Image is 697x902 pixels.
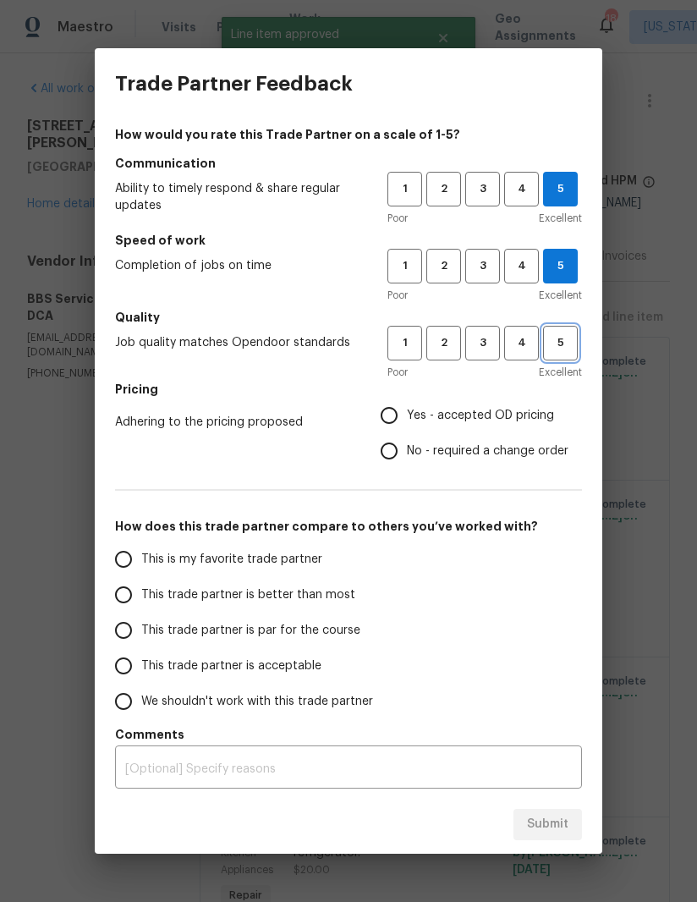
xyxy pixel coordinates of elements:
button: 3 [465,172,500,206]
button: 2 [426,172,461,206]
h5: Speed of work [115,232,582,249]
h3: Trade Partner Feedback [115,72,353,96]
span: We shouldn't work with this trade partner [141,693,373,711]
span: This is my favorite trade partner [141,551,322,569]
span: 4 [506,333,537,353]
span: Yes - accepted OD pricing [407,407,554,425]
button: 5 [543,249,578,283]
span: Excellent [539,364,582,381]
span: 1 [389,256,420,276]
div: How does this trade partner compare to others you’ve worked with? [115,542,582,719]
span: 5 [545,333,576,353]
span: 4 [506,256,537,276]
button: 1 [387,249,422,283]
span: Completion of jobs on time [115,257,360,274]
button: 4 [504,172,539,206]
button: 5 [543,172,578,206]
span: Excellent [539,287,582,304]
button: 1 [387,326,422,360]
h5: Quality [115,309,582,326]
span: This trade partner is par for the course [141,622,360,640]
span: 3 [467,256,498,276]
button: 3 [465,326,500,360]
span: Poor [387,364,408,381]
button: 5 [543,326,578,360]
span: Adhering to the pricing proposed [115,414,354,431]
span: No - required a change order [407,443,568,460]
span: 2 [428,256,459,276]
span: 5 [544,256,577,276]
span: 3 [467,179,498,199]
span: Excellent [539,210,582,227]
span: 5 [544,179,577,199]
h5: Comments [115,726,582,743]
h5: Pricing [115,381,582,398]
span: Ability to timely respond & share regular updates [115,180,360,214]
h5: How does this trade partner compare to others you’ve worked with? [115,518,582,535]
button: 4 [504,326,539,360]
span: Poor [387,210,408,227]
span: 2 [428,179,459,199]
button: 2 [426,326,461,360]
span: 3 [467,333,498,353]
h4: How would you rate this Trade Partner on a scale of 1-5? [115,126,582,143]
span: 2 [428,333,459,353]
span: This trade partner is acceptable [141,657,321,675]
button: 2 [426,249,461,283]
span: Poor [387,287,408,304]
span: 1 [389,179,420,199]
button: 1 [387,172,422,206]
button: 3 [465,249,500,283]
span: 1 [389,333,420,353]
h5: Communication [115,155,582,172]
div: Pricing [381,398,582,469]
span: This trade partner is better than most [141,586,355,604]
button: 4 [504,249,539,283]
span: 4 [506,179,537,199]
span: Job quality matches Opendoor standards [115,334,360,351]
